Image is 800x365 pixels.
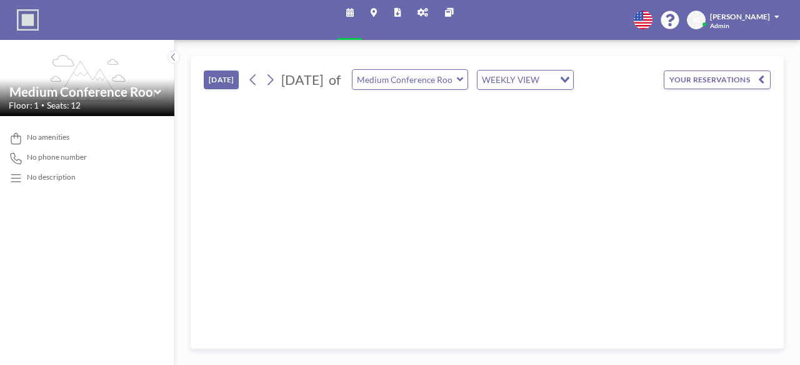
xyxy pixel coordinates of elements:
input: Search for option [543,73,552,87]
span: Floor: 1 [9,100,39,110]
span: WEEKLY VIEW [480,73,542,87]
button: YOUR RESERVATIONS [664,71,771,90]
span: Admin [710,22,729,30]
span: No phone number [27,153,87,162]
span: JC [692,16,701,25]
div: No description [27,173,76,182]
span: Seats: 12 [47,100,81,110]
span: [PERSON_NAME] [710,12,770,21]
span: [DATE] [281,72,323,88]
span: of [329,72,341,89]
button: [DATE] [204,71,239,90]
div: Search for option [477,71,573,90]
img: organization-logo [17,9,38,31]
span: • [41,102,44,109]
input: Medium Conference Room [352,70,457,89]
input: Medium Conference Room [9,84,154,99]
span: No amenities [27,133,69,142]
